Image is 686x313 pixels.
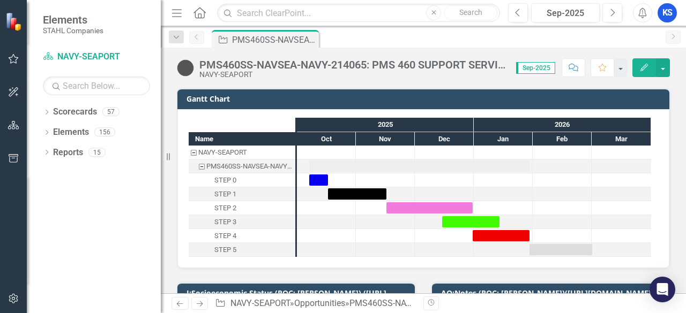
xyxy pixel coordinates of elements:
[43,77,150,95] input: Search Below...
[386,202,473,213] div: Task: Start date: 2025-11-16 End date: 2025-12-31
[297,118,474,132] div: 2025
[474,132,533,146] div: Jan
[516,62,555,74] span: Sep-2025
[189,201,295,215] div: Task: Start date: 2025-11-16 End date: 2025-12-31
[214,215,236,229] div: STEP 3
[94,128,115,137] div: 156
[187,95,664,103] h3: Gantt Chart
[189,187,295,201] div: STEP 1
[214,243,236,257] div: STEP 5
[206,159,292,173] div: PMS460SS-NAVSEA-NAVY-214065: PMS 460 SUPPORT SERVICES (SEAPORT NXG)
[442,216,499,227] div: Task: Start date: 2025-12-15 End date: 2026-01-14
[658,3,677,22] button: KS
[232,33,316,47] div: PMS460SS-NAVSEA-NAVY-214065: PMS 460 SUPPORT SERVICES (SEAPORT NXG)
[189,159,295,173] div: PMS460SS-NAVSEA-NAVY-214065: PMS 460 SUPPORT SERVICES (SEAPORT NXG)
[43,51,150,63] a: NAVY-SEAPORT
[441,289,664,297] h3: AQ:Notes (POC: [PERSON_NAME])([URL][DOMAIN_NAME])
[102,108,120,117] div: 57
[43,13,103,26] span: Elements
[189,146,295,159] div: Task: NAVY-SEAPORT Start date: 2025-10-07 End date: 2025-10-08
[592,132,651,146] div: Mar
[214,187,236,201] div: STEP 1
[53,106,97,118] a: Scorecards
[189,173,295,187] div: STEP 0
[328,188,386,200] div: Task: Start date: 2025-10-17 End date: 2025-11-16
[650,277,675,302] div: Open Intercom Messenger
[189,159,295,173] div: Task: Start date: 2025-10-07 End date: 2026-01-30
[189,201,295,215] div: STEP 2
[198,146,247,159] div: NAVY-SEAPORT
[294,298,345,308] a: Opportunities
[187,289,409,306] h3: I:Socioeconomic Status (POC: [PERSON_NAME]) ([URL][DOMAIN_NAME])
[189,187,295,201] div: Task: Start date: 2025-10-17 End date: 2025-11-16
[459,8,482,17] span: Search
[214,173,236,187] div: STEP 0
[189,173,295,187] div: Task: Start date: 2025-10-07 End date: 2025-10-17
[473,230,530,241] div: Task: Start date: 2025-12-31 End date: 2026-01-30
[5,12,24,31] img: ClearPoint Strategy
[533,132,592,146] div: Feb
[230,298,290,308] a: NAVY-SEAPORT
[214,229,236,243] div: STEP 4
[53,126,89,139] a: Elements
[189,132,295,146] div: Name
[199,71,505,79] div: NAVY-SEAPORT
[43,26,103,35] small: STAHL Companies
[88,148,106,157] div: 15
[217,4,500,22] input: Search ClearPoint...
[215,297,415,310] div: » »
[349,298,665,308] div: PMS460SS-NAVSEA-NAVY-214065: PMS 460 SUPPORT SERVICES (SEAPORT NXG)
[189,229,295,243] div: Task: Start date: 2025-12-31 End date: 2026-01-30
[189,215,295,229] div: Task: Start date: 2025-12-15 End date: 2026-01-14
[356,132,415,146] div: Nov
[199,59,505,71] div: PMS460SS-NAVSEA-NAVY-214065: PMS 460 SUPPORT SERVICES (SEAPORT NXG)
[309,174,328,186] div: Task: Start date: 2025-10-07 End date: 2025-10-17
[214,201,236,215] div: STEP 2
[415,132,474,146] div: Dec
[530,244,592,255] div: Task: Start date: 2026-01-30 End date: 2026-03-01
[189,243,295,257] div: Task: Start date: 2026-01-30 End date: 2026-03-01
[53,147,83,159] a: Reports
[189,243,295,257] div: STEP 5
[474,118,651,132] div: 2026
[189,146,295,159] div: NAVY-SEAPORT
[309,161,530,172] div: Task: Start date: 2025-10-07 End date: 2026-01-30
[444,5,497,20] button: Search
[189,229,295,243] div: STEP 4
[535,7,596,20] div: Sep-2025
[177,59,194,77] img: Tracked
[189,215,295,229] div: STEP 3
[297,132,356,146] div: Oct
[531,3,600,22] button: Sep-2025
